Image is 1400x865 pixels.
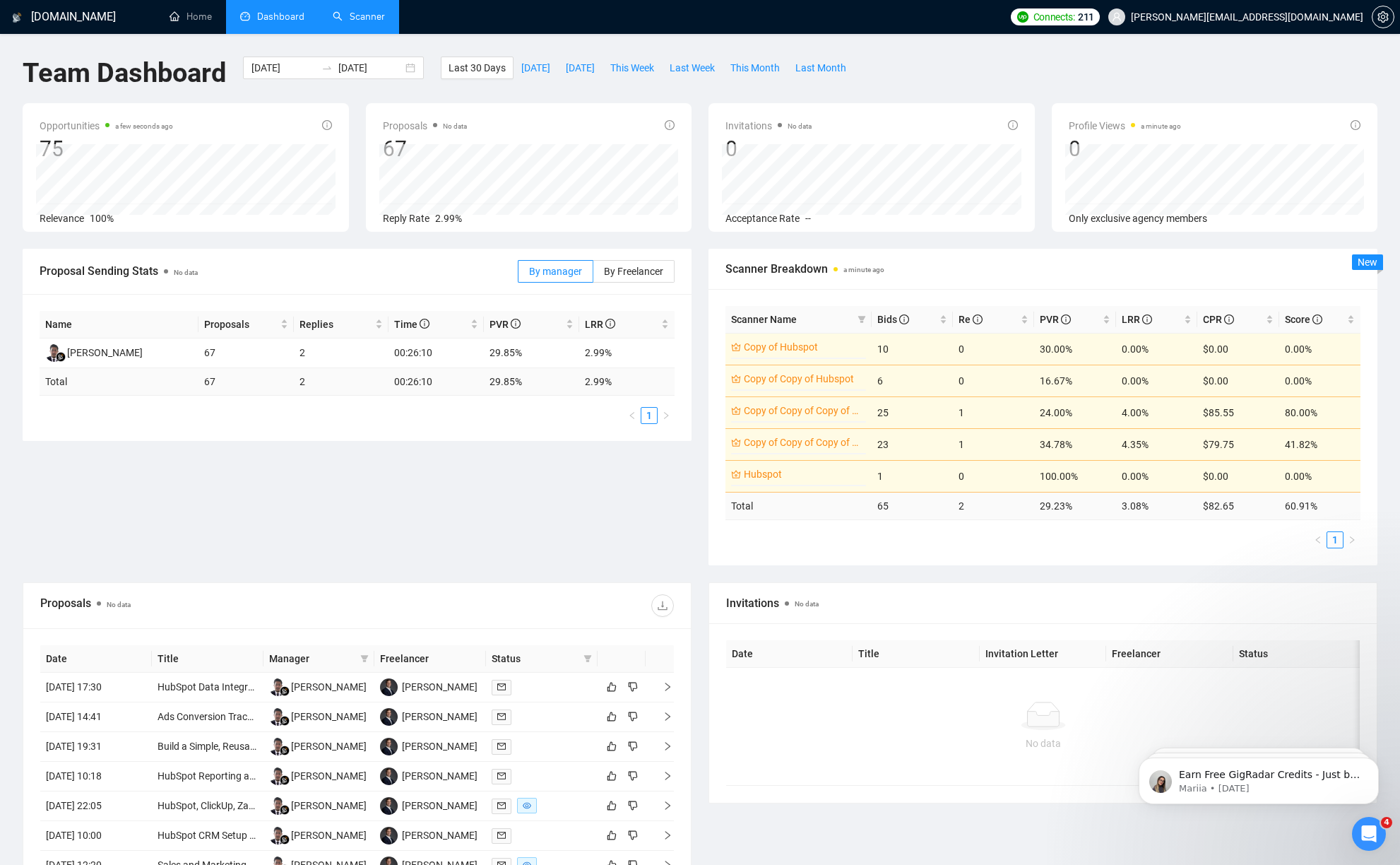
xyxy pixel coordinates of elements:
img: gigradar-bm.png [280,686,290,696]
span: right [651,741,672,751]
div: No data [737,736,1348,751]
span: mail [497,683,506,691]
td: [DATE] 10:00 [40,821,152,851]
span: mail [497,712,506,721]
button: right [658,407,675,424]
span: 211 [1078,9,1094,25]
span: right [651,830,672,840]
td: [DATE] 19:31 [40,732,152,762]
span: dislike [628,770,638,782]
li: 1 [1327,531,1343,548]
img: MA [269,738,287,755]
img: gigradar-bm.png [56,352,66,362]
span: Proposals [383,117,467,134]
span: user [1112,12,1122,22]
th: Name [40,311,198,339]
iframe: Intercom notifications message [1117,728,1400,827]
span: crown [731,437,741,447]
span: mail [497,831,506,840]
img: MA [269,827,287,845]
span: info-circle [420,319,429,329]
span: filter [858,315,866,324]
div: [PERSON_NAME] [402,679,477,695]
a: Copy of Copy of Hubspot [744,371,863,387]
td: 67 [198,368,294,396]
th: Title [853,640,979,668]
span: like [607,800,617,811]
img: JC [380,797,398,815]
button: dislike [624,827,641,844]
button: like [603,767,620,784]
a: JC[PERSON_NAME] [380,799,477,811]
td: $ 82.65 [1197,492,1279,519]
td: 23 [872,428,953,460]
td: 2 [953,492,1034,519]
span: Manager [269,651,355,666]
a: JC[PERSON_NAME] [380,770,477,781]
button: This Week [603,57,662,79]
td: Ads Conversion Tracking Setup for HubSpot Forms | Google, Meta, LinkedIn Ads [152,702,263,732]
time: a minute ago [1141,122,1181,130]
span: left [1314,536,1322,544]
button: left [1310,531,1327,548]
button: Last 30 Days [441,57,514,79]
div: 0 [725,136,812,163]
span: Proposal Sending Stats [40,262,518,280]
a: searchScanner [333,11,385,23]
button: Last Month [788,57,854,79]
td: 1 [953,428,1034,460]
td: 60.91 % [1279,492,1360,519]
td: [DATE] 17:30 [40,673,152,702]
time: a minute ago [843,266,884,273]
span: Dashboard [257,11,304,23]
div: [PERSON_NAME] [67,345,143,360]
td: 29.85% [484,339,579,368]
td: 34.78% [1034,428,1115,460]
td: 00:26:10 [388,339,484,368]
span: No data [443,122,467,130]
span: Last Week [670,60,715,76]
span: Last 30 Days [449,60,506,76]
img: MA [45,344,63,362]
a: JC[PERSON_NAME] [380,740,477,751]
a: Build a Simple, Reusable Automation Pipeline + Google Workspace Setup (Fixed-Price Bundle) [158,741,562,752]
div: [PERSON_NAME] [291,768,367,784]
li: Next Page [658,407,675,424]
span: eye [523,801,531,810]
img: gigradar-bm.png [280,805,290,815]
th: Title [152,645,263,673]
button: like [603,708,620,725]
span: New [1358,257,1377,268]
td: 1 [953,396,1034,428]
input: End date [338,60,403,76]
li: Next Page [1343,531,1360,548]
td: 65 [872,492,953,519]
td: 0 [953,365,1034,396]
td: $85.55 [1197,396,1279,428]
h1: Team Dashboard [23,57,226,90]
td: Build a Simple, Reusable Automation Pipeline + Google Workspace Setup (Fixed-Price Bundle) [152,732,263,762]
img: gigradar-bm.png [280,775,290,785]
div: [PERSON_NAME] [402,709,477,724]
button: like [603,738,620,755]
span: right [651,712,672,722]
span: Profile Views [1069,117,1181,134]
span: like [607,711,617,722]
a: MA[PERSON_NAME] [269,710,367,722]
span: to [321,62,333,73]
td: [DATE] 14:41 [40,702,152,732]
a: MA[PERSON_NAME] [269,740,367,751]
span: Scanner Name [731,314,797,325]
span: filter [855,309,869,330]
td: 0.00% [1116,333,1197,365]
a: HubSpot CRM Setup Specialist Needed [158,830,326,841]
button: dislike [624,767,641,784]
img: JC [380,678,398,696]
a: HubSpot, ClickUp, Zapier & DocuSign Automation Setup (Referral & Onboarding Systems) [158,800,545,811]
span: filter [357,648,372,669]
span: LRR [585,319,615,330]
th: Freelancer [1106,640,1233,668]
span: info-circle [322,120,332,130]
span: No data [788,122,812,130]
